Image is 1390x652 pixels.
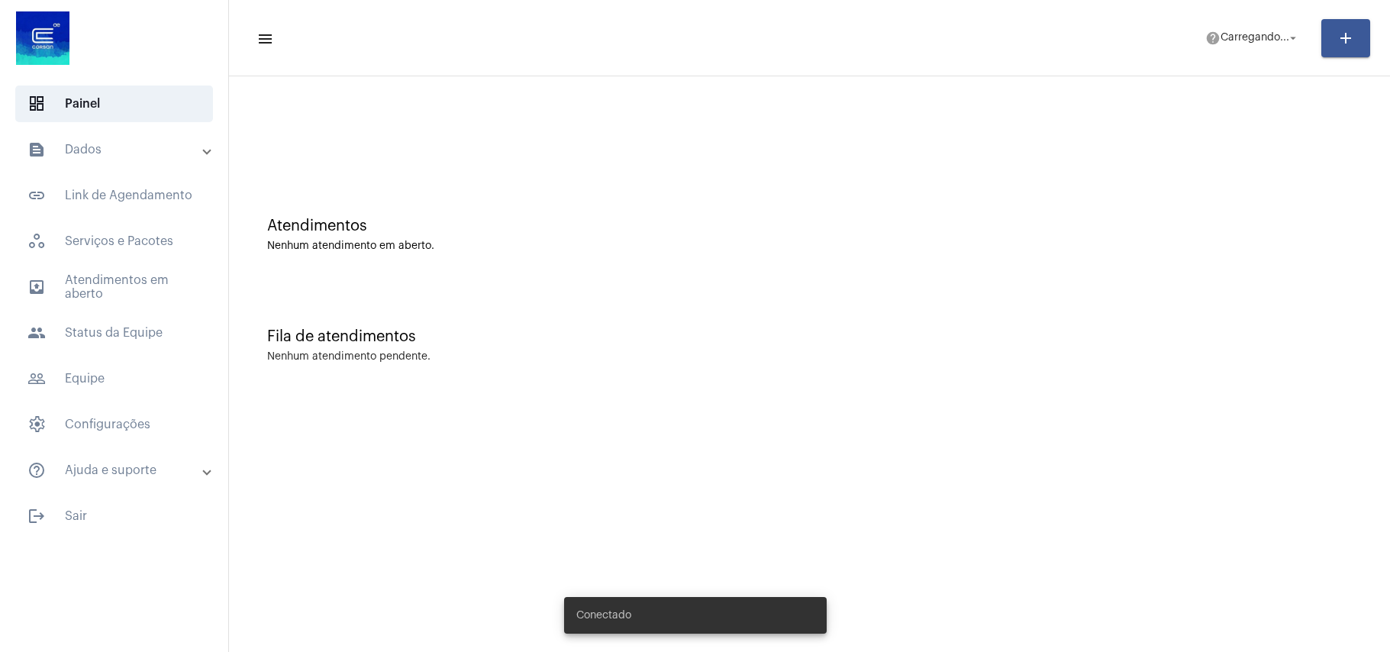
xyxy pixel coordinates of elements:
[27,415,46,434] span: sidenav icon
[27,324,46,342] mat-icon: sidenav icon
[27,461,46,479] mat-icon: sidenav icon
[15,223,213,260] span: Serviços e Pacotes
[15,86,213,122] span: Painel
[1337,29,1355,47] mat-icon: add
[27,186,46,205] mat-icon: sidenav icon
[576,608,631,623] span: Conectado
[267,351,431,363] div: Nenhum atendimento pendente.
[27,278,46,296] mat-icon: sidenav icon
[267,218,1352,234] div: Atendimentos
[15,315,213,351] span: Status da Equipe
[15,177,213,214] span: Link de Agendamento
[9,131,228,168] mat-expansion-panel-header: sidenav iconDados
[27,140,46,159] mat-icon: sidenav icon
[15,498,213,534] span: Sair
[27,461,204,479] mat-panel-title: Ajuda e suporte
[256,30,272,48] mat-icon: sidenav icon
[15,269,213,305] span: Atendimentos em aberto
[27,507,46,525] mat-icon: sidenav icon
[15,406,213,443] span: Configurações
[9,452,228,489] mat-expansion-panel-header: sidenav iconAjuda e suporte
[267,240,1352,252] div: Nenhum atendimento em aberto.
[27,232,46,250] span: sidenav icon
[27,95,46,113] span: sidenav icon
[12,8,73,69] img: d4669ae0-8c07-2337-4f67-34b0df7f5ae4.jpeg
[15,360,213,397] span: Equipe
[1286,31,1300,45] mat-icon: arrow_drop_down
[1205,31,1221,46] mat-icon: help
[27,370,46,388] mat-icon: sidenav icon
[27,140,204,159] mat-panel-title: Dados
[267,328,1352,345] div: Fila de atendimentos
[1196,23,1309,53] button: Carregando...
[1221,33,1289,44] span: Carregando...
